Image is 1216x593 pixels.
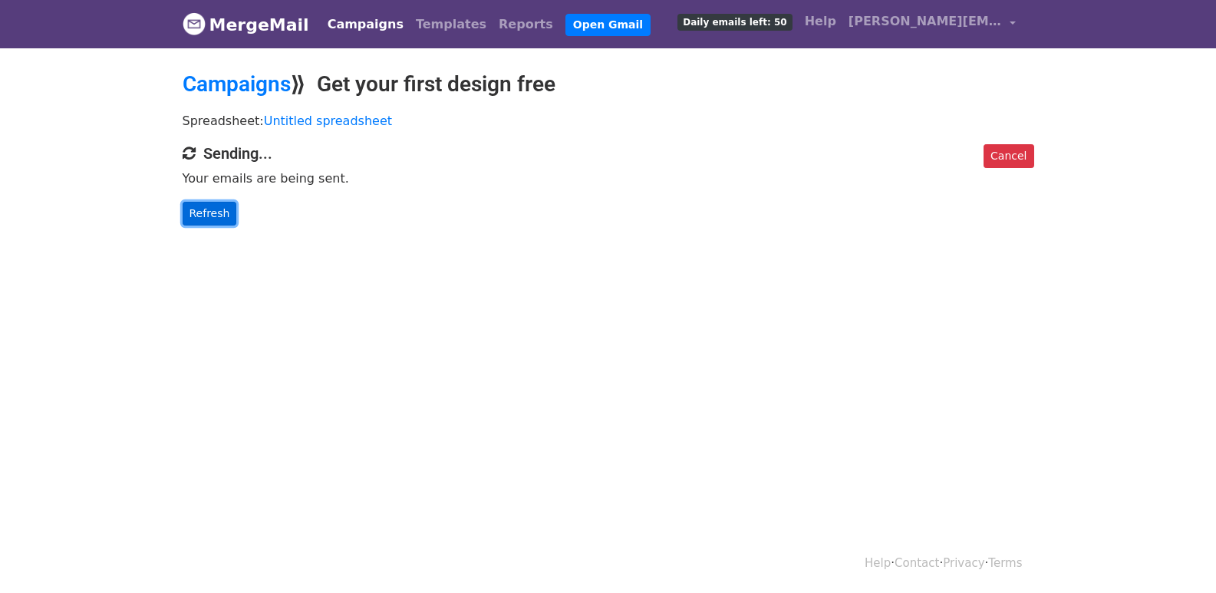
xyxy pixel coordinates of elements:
a: Terms [988,556,1022,570]
a: Daily emails left: 50 [671,6,798,37]
a: Help [865,556,891,570]
a: Templates [410,9,493,40]
a: Refresh [183,202,237,226]
h4: Sending... [183,144,1034,163]
p: Spreadsheet: [183,113,1034,129]
a: Campaigns [321,9,410,40]
span: [PERSON_NAME][EMAIL_ADDRESS][DOMAIN_NAME] [849,12,1002,31]
a: Open Gmail [565,14,651,36]
p: Your emails are being sent. [183,170,1034,186]
a: [PERSON_NAME][EMAIL_ADDRESS][DOMAIN_NAME] [842,6,1022,42]
img: MergeMail logo [183,12,206,35]
a: Privacy [943,556,984,570]
a: Reports [493,9,559,40]
a: Untitled spreadsheet [264,114,392,128]
a: Campaigns [183,71,291,97]
h2: ⟫ Get your first design free [183,71,1034,97]
a: Contact [895,556,939,570]
span: Daily emails left: 50 [677,14,792,31]
a: Cancel [984,144,1033,168]
a: Help [799,6,842,37]
a: MergeMail [183,8,309,41]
